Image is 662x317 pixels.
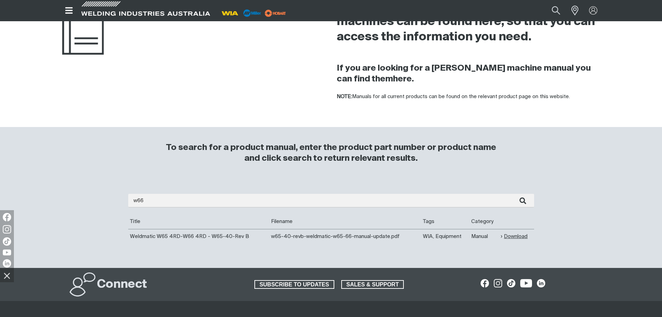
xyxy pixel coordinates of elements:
[3,249,11,255] img: YouTube
[501,232,528,240] a: Download
[128,214,269,229] th: Title
[1,270,13,282] img: hide socials
[269,229,421,244] td: w65-40-revb-weldmatic-w65-66-manual-update.pdf
[469,229,499,244] td: Manual
[337,94,352,99] strong: NOTE:
[421,229,469,244] td: WIA, Equipment
[263,8,288,18] img: miller
[3,225,11,233] img: Instagram
[128,229,269,244] td: Weldmatic W65 4RD-W66 4RD - W65-40-Rev B
[3,237,11,246] img: TikTok
[337,64,591,83] strong: If you are looking for a [PERSON_NAME] machine manual you can find them
[254,280,334,289] a: SUBSCRIBE TO UPDATES
[469,214,499,229] th: Category
[255,280,334,289] span: SUBSCRIBE TO UPDATES
[393,75,414,83] a: here.
[263,10,288,16] a: miller
[544,3,568,18] button: Search products
[535,3,567,18] input: Product name or item number...
[342,280,403,289] span: SALES & SUPPORT
[269,214,421,229] th: Filename
[421,214,469,229] th: Tags
[341,280,404,289] a: SALES & SUPPORT
[128,194,534,207] input: Enter search...
[3,259,11,268] img: LinkedIn
[337,93,600,101] p: Manuals for all current products can be found on the relevant product page on this website.
[3,213,11,221] img: Facebook
[97,277,147,292] h2: Connect
[163,142,499,164] h3: To search for a product manual, enter the product part number or product name and click search to...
